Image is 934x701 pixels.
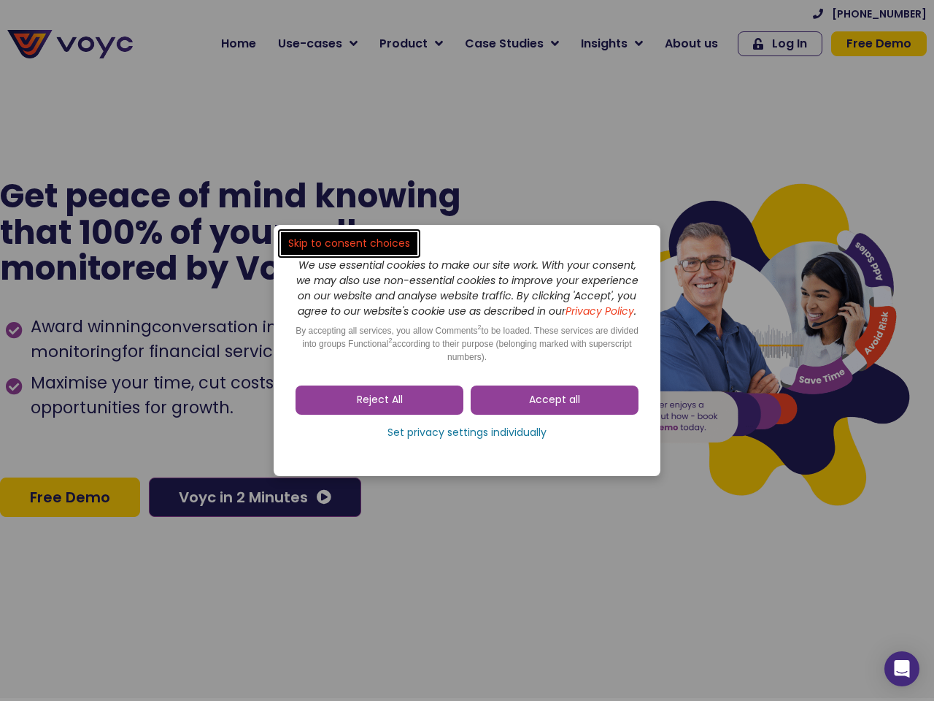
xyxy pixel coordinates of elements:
[296,326,638,362] span: By accepting all services, you allow Comments to be loaded. These services are divided into group...
[190,58,226,75] span: Phone
[388,337,392,344] sup: 2
[357,393,403,407] span: Reject All
[296,422,638,444] a: Set privacy settings individually
[281,232,417,255] a: Skip to consent choices
[529,393,580,407] span: Accept all
[478,323,482,331] sup: 2
[296,386,463,415] a: Reject All
[387,426,547,440] span: Set privacy settings individually
[296,258,638,318] i: We use essential cookies to make our site work. With your consent, we may also use non-essential ...
[566,304,634,318] a: Privacy Policy
[471,386,638,415] a: Accept all
[190,118,239,135] span: Job title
